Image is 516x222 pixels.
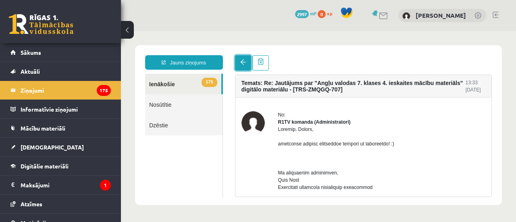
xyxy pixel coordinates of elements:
a: Dzēstie [24,84,102,104]
i: 175 [97,85,111,96]
legend: Maksājumi [21,176,111,194]
a: Digitālie materiāli [10,157,111,175]
span: Digitālie materiāli [21,162,69,170]
legend: Ziņojumi [21,81,111,100]
a: 2997 mP [295,10,316,17]
img: R1TV komanda [121,80,144,104]
span: [DEMOGRAPHIC_DATA] [21,143,84,151]
div: 13:33 [DATE] [345,48,364,62]
a: Sākums [10,43,111,62]
a: Informatīvie ziņojumi [10,100,111,118]
a: Mācību materiāli [10,119,111,137]
a: 0 xp [318,10,336,17]
legend: Informatīvie ziņojumi [21,100,111,118]
a: Nosūtītie [24,63,102,84]
a: Jauns ziņojums [24,24,102,39]
a: [DEMOGRAPHIC_DATA] [10,138,111,156]
span: Sākums [21,49,41,56]
a: Ziņojumi175 [10,81,111,100]
div: No: [157,80,365,87]
span: 175 [81,47,96,56]
a: Atzīmes [10,195,111,213]
span: Aktuāli [21,68,40,75]
a: Maksājumi1 [10,176,111,194]
span: 0 [318,10,326,18]
a: 175Ienākošie [24,43,100,63]
span: Atzīmes [21,200,42,207]
a: [PERSON_NAME] [416,11,466,19]
span: xp [327,10,332,17]
span: mP [310,10,316,17]
span: Mācību materiāli [21,124,65,132]
a: Rīgas 1. Tālmācības vidusskola [9,14,73,34]
a: Aktuāli [10,62,111,81]
strong: R1TV komanda (Administratori) [157,88,230,94]
h4: Temats: Re: Jautājums par "Angļu valodas 7. klases 4. ieskaites mācību materiāls" digitālo materi... [121,49,345,62]
span: 2997 [295,10,309,18]
i: 1 [100,180,111,191]
img: Roberts Ričards Kazilevičs [402,12,410,20]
